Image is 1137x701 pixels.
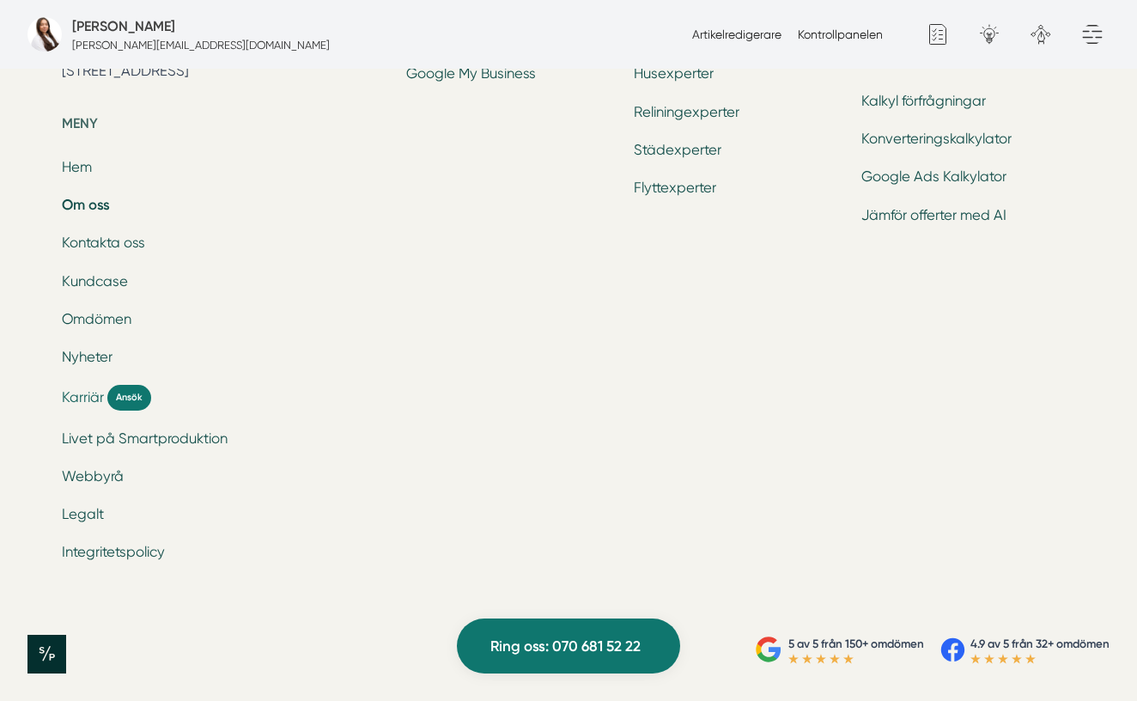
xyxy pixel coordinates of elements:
[62,196,110,213] a: Om oss
[406,65,536,82] a: Google My Business
[634,142,721,158] a: Städexperter
[634,65,714,82] a: Husexperter
[27,17,62,52] img: foretagsbild-pa-smartproduktion-ett-foretag-i-dalarnas-lan.jpg
[62,468,124,485] a: Webbyrå
[970,635,1110,653] p: 4.9 av 5 från 32+ omdömen
[490,635,641,658] span: Ring oss: 070 681 52 22
[72,15,175,37] h5: Administratör
[634,104,739,120] a: Reliningexperter
[692,27,781,41] a: Artikelredigerare
[62,159,92,175] a: Hem
[798,27,883,41] a: Kontrollpanelen
[634,180,716,196] a: Flyttexperter
[457,619,680,674] a: Ring oss: 070 681 52 22
[62,273,128,290] a: Kundcase
[62,113,386,140] h5: Meny
[62,430,228,447] a: Livet på Smartproduktion
[62,387,104,407] span: Karriär
[861,93,986,109] a: Kalkyl förfrågningar
[62,311,131,327] a: Omdömen
[788,635,924,653] p: 5 av 5 från 150+ omdömen
[72,37,330,53] p: [PERSON_NAME][EMAIL_ADDRESS][DOMAIN_NAME]
[62,235,145,251] a: Kontakta oss
[861,131,1012,147] a: Konverteringskalkylator
[62,506,104,522] a: Legalt
[62,385,386,410] a: Karriär Ansök
[62,349,112,365] a: Nyheter
[107,385,151,410] span: Ansök
[861,207,1006,223] a: Jämför offerter med AI
[62,544,165,560] a: Integritetspolicy
[861,55,933,71] a: SEO-kollen
[861,168,1006,185] a: Google Ads Kalkylator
